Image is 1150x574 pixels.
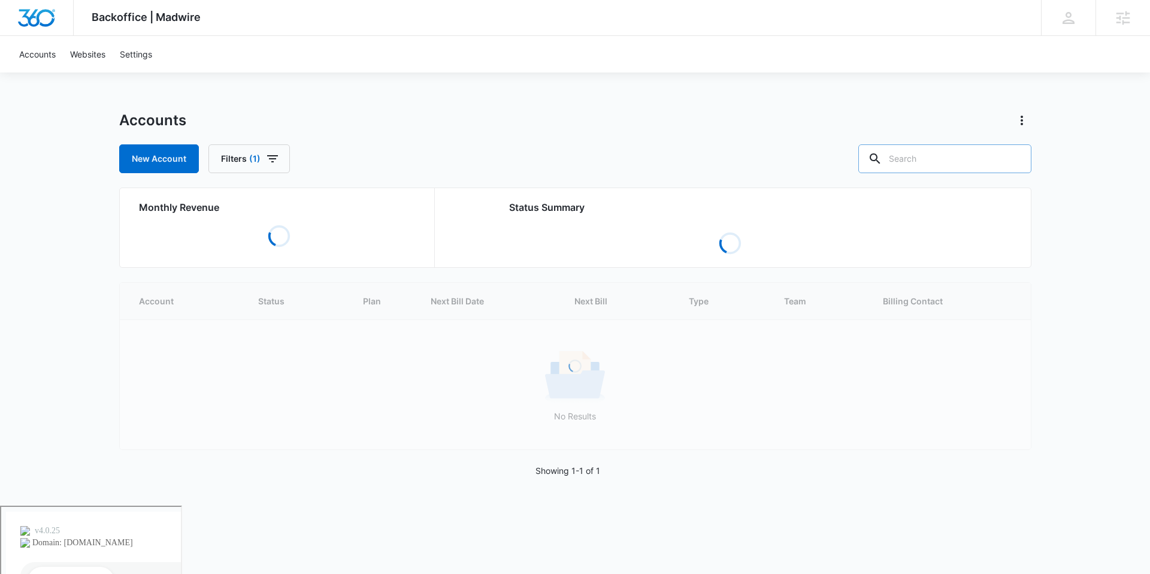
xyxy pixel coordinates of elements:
span: Backoffice | Madwire [92,11,201,23]
input: Search [858,144,1031,173]
a: Accounts [12,36,63,72]
h1: Accounts [119,111,186,129]
span: (1) [249,155,261,163]
div: Domain: [DOMAIN_NAME] [31,31,132,41]
img: website_grey.svg [19,31,29,41]
div: v 4.0.25 [34,19,59,29]
button: Actions [1012,111,1031,130]
img: tab_domain_overview_orange.svg [32,70,42,79]
a: New Account [119,144,199,173]
div: Domain Overview [46,71,107,78]
p: Showing 1-1 of 1 [535,464,600,477]
img: tab_keywords_by_traffic_grey.svg [119,70,129,79]
a: Websites [63,36,113,72]
h2: Monthly Revenue [139,200,420,215]
h2: Status Summary [509,200,952,215]
a: Settings [113,36,159,72]
div: Keywords by Traffic [132,71,202,78]
button: Filters(1) [208,144,290,173]
img: logo_orange.svg [19,19,29,29]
